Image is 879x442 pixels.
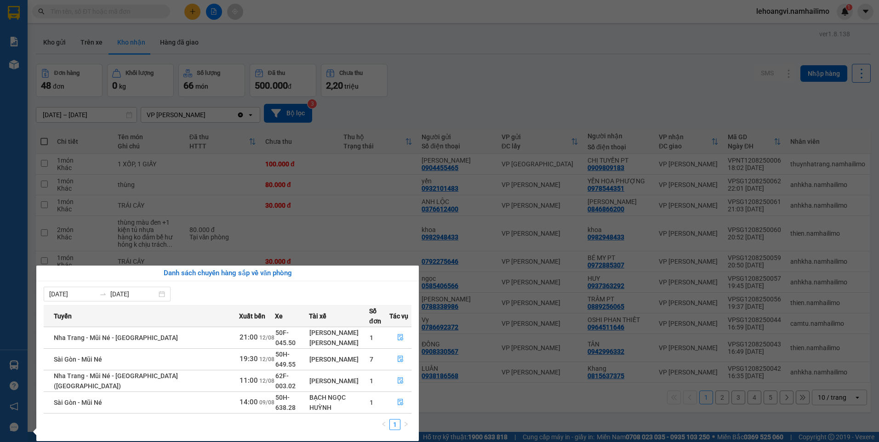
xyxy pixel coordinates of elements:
span: 50H-638.28 [275,394,296,411]
span: 21:00 [240,333,258,341]
button: file-done [390,352,411,367]
span: 14:00 [240,398,258,406]
li: 1 [389,419,400,430]
span: swap-right [99,290,107,298]
input: Từ ngày [49,289,96,299]
span: left [381,421,387,427]
button: file-done [390,330,411,345]
div: [PERSON_NAME] [309,338,369,348]
span: 12/08 [259,334,274,341]
span: 7 [370,356,373,363]
div: [PERSON_NAME] [309,354,369,364]
span: to [99,290,107,298]
button: right [400,419,411,430]
span: file-done [397,356,404,363]
li: Next Page [400,419,411,430]
div: BẠCH NGỌC HUỲNH [309,392,369,413]
span: 11:00 [240,376,258,385]
span: 19:30 [240,355,258,363]
span: file-done [397,399,404,406]
span: Tác vụ [389,311,408,321]
span: 50F-045.50 [275,329,296,346]
span: 12/08 [259,356,274,363]
span: 50H-649.55 [275,351,296,368]
span: file-done [397,377,404,385]
span: file-done [397,334,404,341]
span: 12/08 [259,378,274,384]
span: Tuyến [54,311,72,321]
span: Số đơn [369,306,389,326]
span: Sài Gòn - Mũi Né [54,356,102,363]
span: 1 [370,334,373,341]
div: Danh sách chuyến hàng sắp về văn phòng [44,268,411,279]
span: Nha Trang - Mũi Né - [GEOGRAPHIC_DATA] [54,334,178,341]
span: Tài xế [309,311,326,321]
a: 1 [390,419,400,430]
button: file-done [390,374,411,388]
button: left [378,419,389,430]
div: [PERSON_NAME] [309,328,369,338]
span: Xe [275,311,283,321]
span: Sài Gòn - Mũi Né [54,399,102,406]
span: Nha Trang - Mũi Né - [GEOGRAPHIC_DATA] ([GEOGRAPHIC_DATA]) [54,372,178,390]
span: 62F-003.02 [275,372,296,390]
span: Xuất bến [239,311,265,321]
span: right [403,421,409,427]
button: file-done [390,395,411,410]
span: 1 [370,399,373,406]
div: [PERSON_NAME] [309,376,369,386]
input: Đến ngày [110,289,157,299]
li: Previous Page [378,419,389,430]
span: 09/08 [259,399,274,406]
span: 1 [370,377,373,385]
